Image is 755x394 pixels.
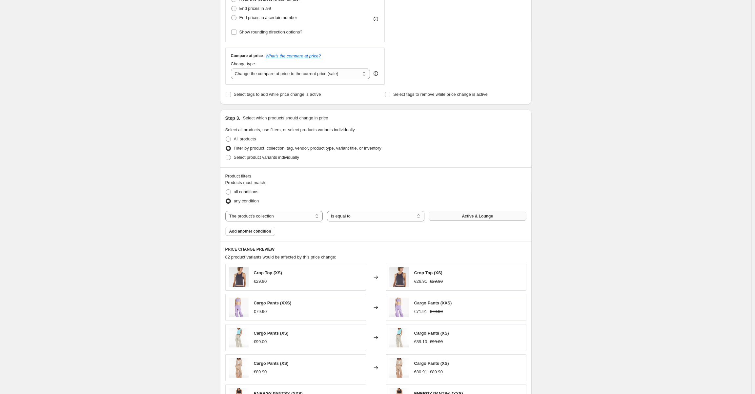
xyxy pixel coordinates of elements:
[430,308,443,315] strike: €79.90
[229,298,249,317] img: 131_80x.jpg
[234,146,381,151] span: Filter by product, collection, tag, vendor, product type, variant title, or inventory
[389,267,409,287] img: 440_80x.jpg
[225,227,275,236] button: Add another condition
[231,53,263,58] h3: Compare at price
[234,136,256,141] span: All products
[239,15,297,20] span: End prices in a certain number
[389,328,409,347] img: 3293_80x.jpg
[229,328,249,347] img: 3293_80x.jpg
[234,189,258,194] span: all conditions
[414,308,427,315] div: €71.91
[430,369,443,375] strike: €89.90
[389,298,409,317] img: 131_80x.jpg
[225,127,355,132] span: Select all products, use filters, or select products variants individually
[414,361,449,366] span: Cargo Pants (XS)
[229,229,271,234] span: Add another condition
[243,115,328,121] p: Select which products should change in price
[373,70,379,77] div: help
[229,267,249,287] img: 440_80x.jpg
[234,198,259,203] span: any condition
[414,331,449,336] span: Cargo Pants (XS)
[414,270,442,275] span: Crop Top (XS)
[430,278,443,285] strike: €29.90
[254,369,267,375] div: €89.90
[414,339,427,345] div: €89.10
[254,339,267,345] div: €99.00
[266,53,321,58] button: What's the compare at price?
[254,308,267,315] div: €79.90
[254,270,282,275] span: Crop Top (XS)
[229,358,249,378] img: 3874_80x.jpg
[254,331,289,336] span: Cargo Pants (XS)
[239,6,271,11] span: End prices in .99
[225,180,267,185] span: Products must match:
[254,301,292,305] span: Cargo Pants (XXS)
[429,212,526,221] button: Active & Lounge
[225,115,240,121] h2: Step 3.
[414,301,452,305] span: Cargo Pants (XXS)
[393,92,488,97] span: Select tags to remove while price change is active
[231,61,255,66] span: Change type
[225,247,526,252] h6: PRICE CHANGE PREVIEW
[254,278,267,285] div: €29.90
[414,369,427,375] div: €80.91
[254,361,289,366] span: Cargo Pants (XS)
[234,92,321,97] span: Select tags to add while price change is active
[430,339,443,345] strike: €99.00
[414,278,427,285] div: €26.91
[389,358,409,378] img: 3874_80x.jpg
[462,214,493,219] span: Active & Lounge
[225,173,526,179] div: Product filters
[239,30,302,34] span: Show rounding direction options?
[234,155,299,160] span: Select product variants individually
[225,255,337,259] span: 82 product variants would be affected by this price change:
